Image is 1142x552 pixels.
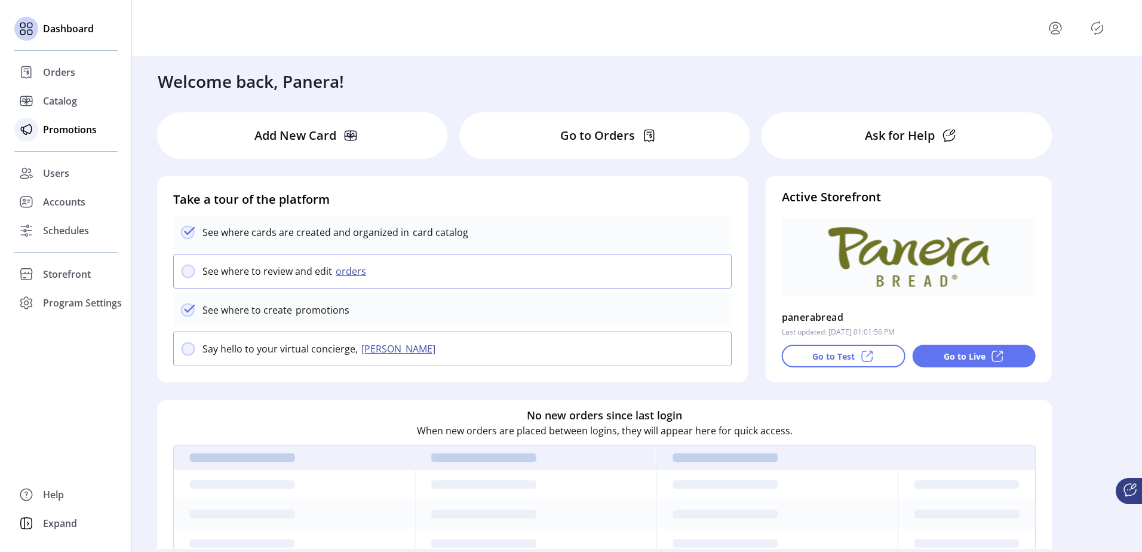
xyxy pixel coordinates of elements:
[158,69,344,94] h3: Welcome back, Panera!
[43,195,85,209] span: Accounts
[1046,19,1065,38] button: menu
[782,308,843,327] p: panerabread
[782,188,1036,206] h4: Active Storefront
[202,342,358,356] p: Say hello to your virtual concierge,
[358,342,443,356] button: [PERSON_NAME]
[812,350,855,363] p: Go to Test
[43,223,89,238] span: Schedules
[782,327,895,338] p: Last updated: [DATE] 01:01:56 PM
[1088,19,1107,38] button: Publisher Panel
[43,65,75,79] span: Orders
[43,487,64,502] span: Help
[254,127,336,145] p: Add New Card
[43,122,97,137] span: Promotions
[202,225,409,240] p: See where cards are created and organized in
[43,267,91,281] span: Storefront
[202,303,292,317] p: See where to create
[173,191,732,208] h4: Take a tour of the platform
[292,303,349,317] p: promotions
[332,264,373,278] button: orders
[43,296,122,310] span: Program Settings
[865,127,935,145] p: Ask for Help
[527,407,682,424] h6: No new orders since last login
[202,264,332,278] p: See where to review and edit
[409,225,468,240] p: card catalog
[43,22,94,36] span: Dashboard
[417,424,793,438] p: When new orders are placed between logins, they will appear here for quick access.
[560,127,635,145] p: Go to Orders
[43,516,77,530] span: Expand
[43,166,69,180] span: Users
[43,94,77,108] span: Catalog
[944,350,986,363] p: Go to Live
